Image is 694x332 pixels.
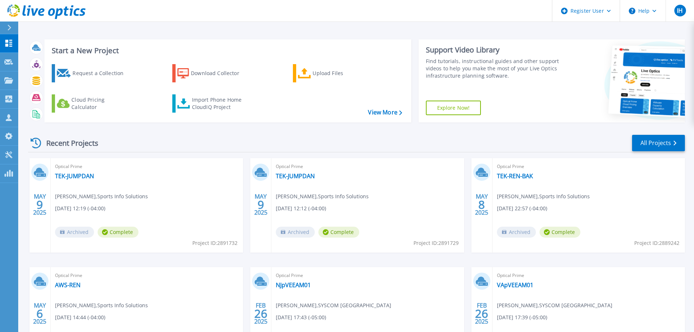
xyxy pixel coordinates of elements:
[55,313,105,321] span: [DATE] 14:44 (-04:00)
[276,204,326,212] span: [DATE] 12:12 (-04:00)
[677,8,683,13] span: IH
[475,310,488,317] span: 26
[276,163,459,171] span: Optical Prime
[413,239,459,247] span: Project ID: 2891729
[276,192,369,200] span: [PERSON_NAME] , Sports Info Solutions
[313,66,371,81] div: Upload Files
[497,301,612,309] span: [PERSON_NAME] , SYSCOM [GEOGRAPHIC_DATA]
[497,227,536,238] span: Archived
[497,272,681,280] span: Optical Prime
[36,310,43,317] span: 6
[55,204,105,212] span: [DATE] 12:19 (-04:00)
[497,313,547,321] span: [DATE] 17:39 (-05:00)
[254,191,268,218] div: MAY 2025
[276,227,315,238] span: Archived
[293,64,374,82] a: Upload Files
[475,191,489,218] div: MAY 2025
[192,96,249,111] div: Import Phone Home CloudIQ Project
[36,202,43,208] span: 9
[475,300,489,327] div: FEB 2025
[497,281,533,289] a: VApVEEAM01
[191,66,249,81] div: Download Collector
[55,301,148,309] span: [PERSON_NAME] , Sports Info Solutions
[276,272,459,280] span: Optical Prime
[497,204,547,212] span: [DATE] 22:57 (-04:00)
[276,313,326,321] span: [DATE] 17:43 (-05:00)
[55,272,239,280] span: Optical Prime
[55,192,148,200] span: [PERSON_NAME] , Sports Info Solutions
[55,227,94,238] span: Archived
[55,163,239,171] span: Optical Prime
[254,300,268,327] div: FEB 2025
[426,45,562,55] div: Support Video Library
[276,172,315,180] a: TEK-JUMPDAN
[497,163,681,171] span: Optical Prime
[52,47,402,55] h3: Start a New Project
[426,58,562,79] div: Find tutorials, instructional guides and other support videos to help you make the most of your L...
[478,202,485,208] span: 8
[634,239,679,247] span: Project ID: 2889242
[55,172,94,180] a: TEK-JUMPDAN
[276,281,311,289] a: NJpVEEAM01
[276,301,391,309] span: [PERSON_NAME] , SYSCOM [GEOGRAPHIC_DATA]
[98,227,138,238] span: Complete
[368,109,402,116] a: View More
[172,64,254,82] a: Download Collector
[318,227,359,238] span: Complete
[72,66,131,81] div: Request a Collection
[192,239,238,247] span: Project ID: 2891732
[497,192,590,200] span: [PERSON_NAME] , Sports Info Solutions
[28,134,108,152] div: Recent Projects
[632,135,685,151] a: All Projects
[52,64,133,82] a: Request a Collection
[33,191,47,218] div: MAY 2025
[254,310,267,317] span: 26
[540,227,580,238] span: Complete
[55,281,81,289] a: AWS-REN
[33,300,47,327] div: MAY 2025
[258,202,264,208] span: 9
[497,172,533,180] a: TEK-REN-BAK
[426,101,481,115] a: Explore Now!
[52,94,133,113] a: Cloud Pricing Calculator
[71,96,130,111] div: Cloud Pricing Calculator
